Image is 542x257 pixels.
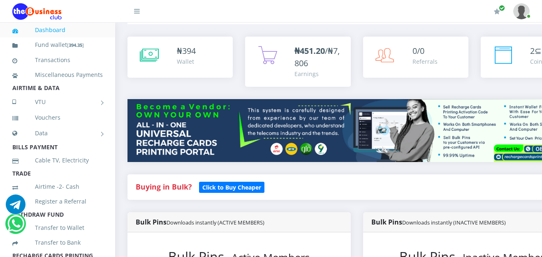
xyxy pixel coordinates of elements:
b: ₦451.20 [294,45,325,56]
strong: Bulk Pins [136,218,264,227]
a: Register a Referral [12,192,103,211]
a: ₦451.20/₦7,806 Earnings [245,37,350,87]
img: User [513,3,530,19]
span: 0/0 [412,45,424,56]
a: Airtime -2- Cash [12,177,103,196]
a: Miscellaneous Payments [12,65,103,84]
b: 394.35 [69,42,82,48]
span: 2 [530,45,535,56]
div: Earnings [294,69,342,78]
small: Downloads instantly (ACTIVE MEMBERS) [167,219,264,226]
div: ₦ [177,45,196,57]
span: 394 [182,45,196,56]
a: ₦394 Wallet [127,37,233,78]
div: Wallet [177,57,196,66]
a: VTU [12,92,103,112]
a: 0/0 Referrals [363,37,468,78]
a: Chat for support [7,220,24,234]
small: Downloads instantly (INACTIVE MEMBERS) [402,219,506,226]
a: Vouchers [12,108,103,127]
a: Fund wallet[394.35] [12,35,103,55]
span: /₦7,806 [294,45,340,69]
i: Renew/Upgrade Subscription [494,8,500,15]
strong: Bulk Pins [371,218,506,227]
small: [ ] [67,42,84,48]
strong: Buying in Bulk? [136,182,192,192]
span: Renew/Upgrade Subscription [499,5,505,11]
a: Chat for support [6,201,25,214]
a: Transfer to Wallet [12,218,103,237]
a: Click to Buy Cheaper [199,182,264,192]
a: Transactions [12,51,103,69]
a: Data [12,123,103,144]
b: Click to Buy Cheaper [202,183,261,191]
div: Referrals [412,57,438,66]
img: Logo [12,3,62,20]
a: Transfer to Bank [12,233,103,252]
a: Cable TV, Electricity [12,151,103,170]
a: Dashboard [12,21,103,39]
